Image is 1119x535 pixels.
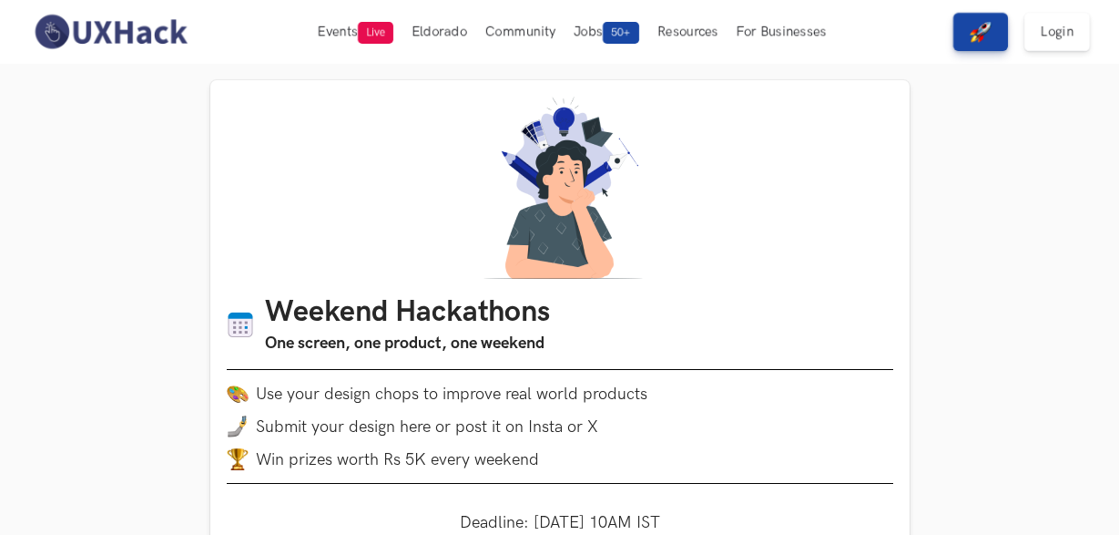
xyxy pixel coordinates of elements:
[265,331,550,356] h3: One screen, one product, one weekend
[265,295,550,331] h1: Weekend Hackathons
[473,97,647,279] img: A designer thinking
[227,448,893,470] li: Win prizes worth Rs 5K every weekend
[603,22,639,44] span: 50+
[227,383,893,405] li: Use your design chops to improve real world products
[227,311,254,339] img: Calendar icon
[358,22,393,44] span: Live
[227,383,249,405] img: palette.png
[227,448,249,470] img: trophy.png
[227,416,249,437] img: mobile-in-hand.png
[29,13,191,51] img: UXHack-logo.png
[970,21,992,43] img: rocket
[1024,13,1090,51] a: Login
[256,417,598,437] span: Submit your design here or post it on Insta or X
